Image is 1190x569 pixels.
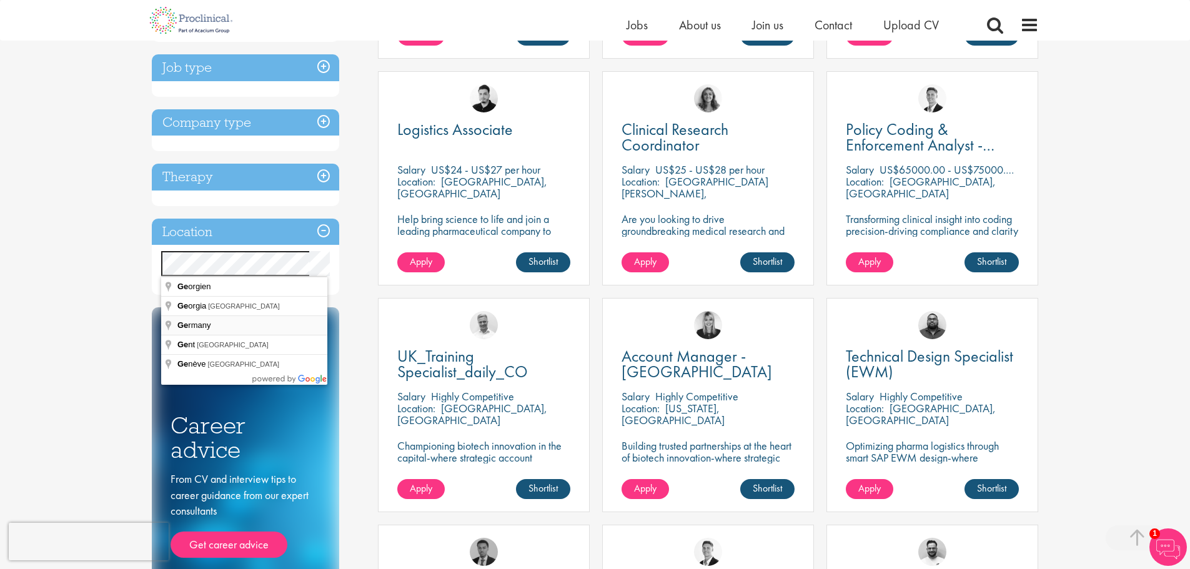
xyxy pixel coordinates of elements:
span: Logistics Associate [397,119,513,140]
span: Salary [397,389,425,403]
img: Anderson Maldonado [470,84,498,112]
span: Apply [858,482,881,495]
span: Ge [177,340,188,349]
span: Ge [177,359,188,369]
h3: Career advice [171,413,320,462]
a: Join us [752,17,783,33]
a: Upload CV [883,17,939,33]
p: [GEOGRAPHIC_DATA], [GEOGRAPHIC_DATA] [397,401,547,427]
p: Optimizing pharma logistics through smart SAP EWM design-where precision meets performance in eve... [846,440,1019,487]
span: Salary [846,389,874,403]
h3: Job type [152,54,339,81]
p: [GEOGRAPHIC_DATA], [GEOGRAPHIC_DATA] [397,174,547,200]
span: [GEOGRAPHIC_DATA] [208,360,280,368]
span: Apply [634,482,657,495]
span: nève [177,359,208,369]
a: Apply [622,479,669,499]
a: Apply [397,479,445,499]
span: Ge [177,301,188,310]
p: US$25 - US$28 per hour [655,162,765,177]
a: Logistics Associate [397,122,570,137]
img: Jackie Cerchio [694,84,722,112]
span: Location: [622,401,660,415]
span: Apply [410,255,432,268]
span: Salary [846,162,874,177]
span: Jobs [627,17,648,33]
span: 1 [1149,528,1160,539]
a: Apply [846,252,893,272]
img: George Watson [694,538,722,566]
p: [GEOGRAPHIC_DATA][PERSON_NAME], [GEOGRAPHIC_DATA] [622,174,768,212]
img: Chatbot [1149,528,1187,566]
p: US$24 - US$27 per hour [431,162,540,177]
a: Policy Coding & Enforcement Analyst - Remote [846,122,1019,153]
h3: Location [152,219,339,245]
span: Apply [410,482,432,495]
a: Account Manager - [GEOGRAPHIC_DATA] [622,349,795,380]
p: Highly Competitive [431,389,514,403]
a: Apply [846,479,893,499]
div: Company type [152,109,339,136]
span: [GEOGRAPHIC_DATA] [208,302,280,310]
p: Championing biotech innovation in the capital-where strategic account management meets scientific... [397,440,570,487]
span: UK_Training Specialist_daily_CO [397,345,528,382]
img: George Watson [918,84,946,112]
span: Salary [397,162,425,177]
a: Apply [622,252,669,272]
span: Location: [397,401,435,415]
span: Salary [622,389,650,403]
span: nt [177,340,197,349]
img: Emile De Beer [918,538,946,566]
span: Technical Design Specialist (EWM) [846,345,1013,382]
span: Policy Coding & Enforcement Analyst - Remote [846,119,994,171]
span: [GEOGRAPHIC_DATA] [197,341,269,349]
img: Ashley Bennett [918,311,946,339]
span: Account Manager - [GEOGRAPHIC_DATA] [622,345,772,382]
a: Shortlist [516,479,570,499]
p: [GEOGRAPHIC_DATA], [GEOGRAPHIC_DATA] [846,174,996,200]
p: Building trusted partnerships at the heart of biotech innovation-where strategic account manageme... [622,440,795,487]
p: [GEOGRAPHIC_DATA], [GEOGRAPHIC_DATA] [846,401,996,427]
a: Shortlist [964,252,1019,272]
a: Shortlist [740,479,795,499]
span: Location: [846,174,884,189]
span: orgien [177,282,212,291]
iframe: reCAPTCHA [9,523,169,560]
span: Contact [815,17,852,33]
span: Ge [177,320,188,330]
p: Transforming clinical insight into coding precision-driving compliance and clarity in healthcare ... [846,213,1019,249]
p: US$65000.00 - US$75000.00 per annum [880,162,1066,177]
p: Are you looking to drive groundbreaking medical research and make a real impact? Join our client ... [622,213,795,260]
a: About us [679,17,721,33]
img: Joshua Bye [470,311,498,339]
span: Location: [622,174,660,189]
a: Shortlist [964,479,1019,499]
img: Janelle Jones [694,311,722,339]
span: Location: [846,401,884,415]
span: Apply [858,255,881,268]
a: Get career advice [171,532,287,558]
a: Apply [397,252,445,272]
a: Technical Design Specialist (EWM) [846,349,1019,380]
h3: Therapy [152,164,339,190]
span: orgia [177,301,208,310]
span: rmany [177,320,212,330]
p: Help bring science to life and join a leading pharmaceutical company to play a key role in delive... [397,213,570,272]
img: Carl Gbolade [470,538,498,566]
span: Location: [397,174,435,189]
p: Highly Competitive [655,389,738,403]
a: Shortlist [740,252,795,272]
a: Shortlist [516,252,570,272]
